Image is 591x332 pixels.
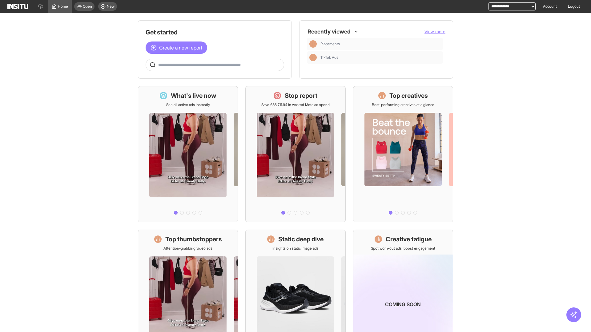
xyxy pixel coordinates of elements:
[138,86,238,222] a: What's live nowSee all active ads instantly
[261,102,330,107] p: Save £36,711.94 in wasted Meta ad spend
[320,55,440,60] span: TikTok Ads
[424,29,445,35] button: View more
[146,41,207,54] button: Create a new report
[107,4,115,9] span: New
[146,28,284,37] h1: Get started
[159,44,202,51] span: Create a new report
[372,102,434,107] p: Best-performing creatives at a glance
[166,102,210,107] p: See all active ads instantly
[320,41,440,46] span: Placements
[389,91,428,100] h1: Top creatives
[272,246,319,251] p: Insights on static image ads
[353,86,453,222] a: Top creativesBest-performing creatives at a glance
[163,246,212,251] p: Attention-grabbing video ads
[278,235,324,243] h1: Static deep dive
[309,40,317,48] div: Insights
[285,91,317,100] h1: Stop report
[171,91,216,100] h1: What's live now
[7,4,28,9] img: Logo
[320,41,340,46] span: Placements
[424,29,445,34] span: View more
[320,55,338,60] span: TikTok Ads
[165,235,222,243] h1: Top thumbstoppers
[245,86,345,222] a: Stop reportSave £36,711.94 in wasted Meta ad spend
[58,4,68,9] span: Home
[83,4,92,9] span: Open
[309,54,317,61] div: Insights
